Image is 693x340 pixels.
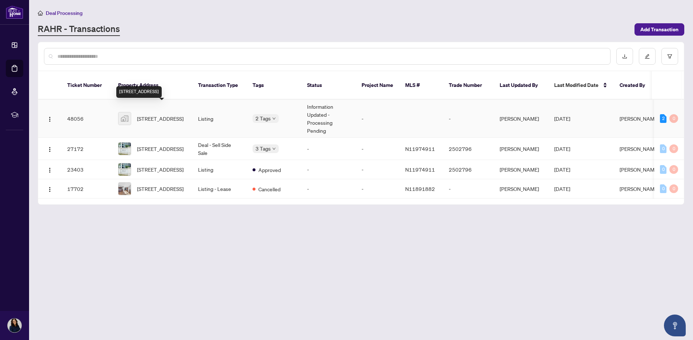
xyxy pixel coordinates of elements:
span: [DATE] [554,145,570,152]
td: - [443,100,494,138]
div: 0 [669,165,678,174]
span: [PERSON_NAME] [620,185,659,192]
span: filter [667,54,672,59]
th: Status [301,71,356,100]
td: [PERSON_NAME] [494,179,548,199]
td: Information Updated - Processing Pending [301,100,356,138]
td: 2502796 [443,138,494,160]
div: 0 [660,144,666,153]
img: Profile Icon [8,319,21,332]
button: Add Transaction [634,23,684,36]
div: 0 [669,144,678,153]
span: [STREET_ADDRESS] [137,145,184,153]
td: 23403 [61,160,112,179]
div: 0 [660,165,666,174]
button: download [616,48,633,65]
td: [PERSON_NAME] [494,100,548,138]
td: Listing [192,100,247,138]
span: N11891882 [405,185,435,192]
img: thumbnail-img [118,183,131,195]
span: download [622,54,627,59]
span: [PERSON_NAME] [620,115,659,122]
div: 0 [660,184,666,193]
span: [PERSON_NAME] [620,166,659,173]
div: [STREET_ADDRESS] [116,86,162,98]
span: [DATE] [554,166,570,173]
button: Logo [44,183,56,195]
th: Created By [614,71,657,100]
td: Deal - Sell Side Sale [192,138,247,160]
button: Logo [44,164,56,175]
img: logo [6,5,23,19]
a: RAHR - Transactions [38,23,120,36]
img: Logo [47,167,53,173]
th: MLS # [399,71,443,100]
td: - [301,179,356,199]
th: Ticket Number [61,71,112,100]
td: - [356,100,399,138]
span: 3 Tags [255,144,271,153]
th: Property Address [112,71,192,100]
span: N11974911 [405,145,435,152]
div: 0 [669,184,678,193]
span: Deal Processing [46,10,82,16]
span: Last Modified Date [554,81,599,89]
span: N11974911 [405,166,435,173]
span: [STREET_ADDRESS] [137,185,184,193]
span: down [272,117,276,120]
button: Logo [44,113,56,124]
td: - [356,160,399,179]
span: [STREET_ADDRESS] [137,115,184,123]
div: 2 [660,114,666,123]
td: - [301,160,356,179]
span: [PERSON_NAME] [620,145,659,152]
span: home [38,11,43,16]
td: 27172 [61,138,112,160]
td: [PERSON_NAME] [494,138,548,160]
span: 2 Tags [255,114,271,123]
span: [DATE] [554,185,570,192]
td: [PERSON_NAME] [494,160,548,179]
th: Last Modified Date [548,71,614,100]
th: Trade Number [443,71,494,100]
td: 48056 [61,100,112,138]
span: Add Transaction [640,24,678,35]
div: 0 [669,114,678,123]
button: Open asap [664,315,686,336]
td: 2502796 [443,160,494,179]
span: Approved [258,166,281,174]
td: - [356,138,399,160]
img: Logo [47,187,53,192]
td: - [301,138,356,160]
span: down [272,147,276,151]
td: - [356,179,399,199]
button: edit [639,48,656,65]
span: edit [645,54,650,59]
img: Logo [47,116,53,122]
img: thumbnail-img [118,112,131,125]
td: - [443,179,494,199]
th: Transaction Type [192,71,247,100]
span: [DATE] [554,115,570,122]
img: Logo [47,147,53,152]
button: Logo [44,143,56,155]
button: filter [661,48,678,65]
th: Project Name [356,71,399,100]
th: Tags [247,71,301,100]
td: 17702 [61,179,112,199]
th: Last Updated By [494,71,548,100]
span: Cancelled [258,185,281,193]
span: [STREET_ADDRESS] [137,165,184,173]
img: thumbnail-img [118,163,131,176]
img: thumbnail-img [118,143,131,155]
td: Listing [192,160,247,179]
td: Listing - Lease [192,179,247,199]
